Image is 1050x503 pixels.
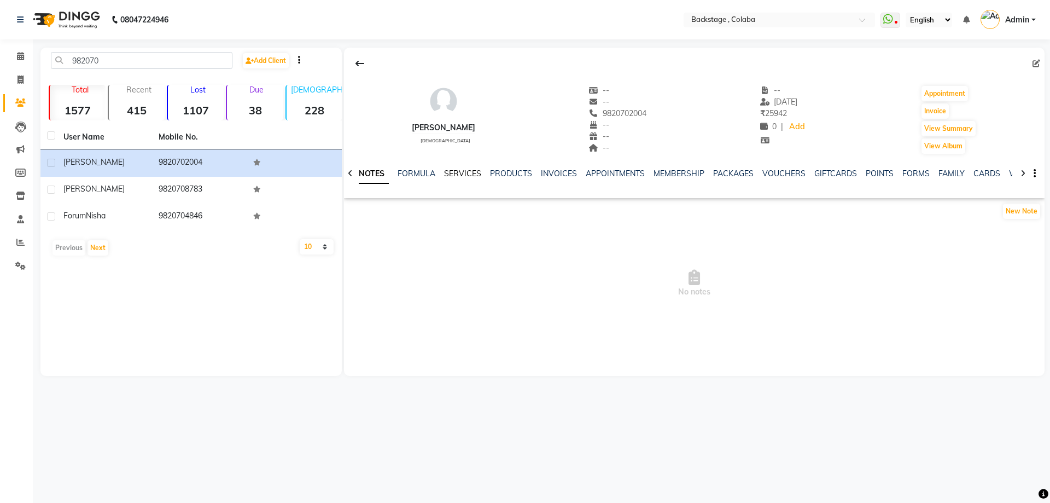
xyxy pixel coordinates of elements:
strong: 38 [227,103,283,117]
a: MEMBERSHIP [654,169,704,178]
a: APPOINTMENTS [586,169,645,178]
button: View Album [921,138,965,154]
span: -- [760,85,781,95]
span: -- [589,131,610,141]
span: -- [589,143,610,153]
button: Next [87,240,108,256]
p: Lost [172,85,224,95]
span: ₹ [760,108,765,118]
span: [DEMOGRAPHIC_DATA] [421,138,470,143]
span: -- [589,120,610,130]
a: NOTES [354,164,389,184]
a: POINTS [866,169,894,178]
span: -- [589,85,610,95]
a: FAMILY [938,169,965,178]
button: Appointment [921,86,968,101]
span: 0 [760,122,777,131]
span: Admin [1005,14,1029,26]
td: 9820708783 [152,177,247,204]
a: PACKAGES [713,169,754,178]
span: [DATE] [760,97,798,107]
span: | [781,121,783,132]
th: Mobile No. [152,125,247,150]
button: New Note [1003,204,1040,219]
p: Recent [113,85,165,95]
span: [PERSON_NAME] [63,184,125,194]
a: INVOICES [541,169,577,178]
strong: 415 [109,103,165,117]
th: User Name [57,125,152,150]
span: Nisha [86,211,106,221]
a: FORMS [902,169,930,178]
a: VOUCHERS [762,169,806,178]
span: No notes [344,229,1045,338]
a: SERVICES [444,169,481,178]
span: 9820702004 [589,108,647,118]
span: -- [589,97,610,107]
a: FORMULA [398,169,435,178]
strong: 228 [287,103,342,117]
a: Add Client [243,53,289,68]
div: Back to Client [348,53,371,74]
p: Total [54,85,106,95]
input: Search by Name/Mobile/Email/Code [51,52,232,69]
td: 9820704846 [152,204,247,230]
a: Add [787,119,807,135]
b: 08047224946 [120,4,168,35]
a: WALLET [1009,169,1040,178]
a: PRODUCTS [490,169,532,178]
a: CARDS [973,169,1000,178]
p: [DEMOGRAPHIC_DATA] [291,85,342,95]
strong: 1107 [168,103,224,117]
button: View Summary [921,121,976,136]
a: GIFTCARDS [814,169,857,178]
strong: 1577 [50,103,106,117]
td: 9820702004 [152,150,247,177]
img: Admin [981,10,1000,29]
span: Forum [63,211,86,221]
img: logo [28,4,103,35]
button: Invoice [921,103,949,119]
div: [PERSON_NAME] [412,122,475,134]
p: Due [229,85,283,95]
img: avatar [427,85,460,118]
span: 25942 [760,108,787,118]
span: [PERSON_NAME] [63,157,125,167]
